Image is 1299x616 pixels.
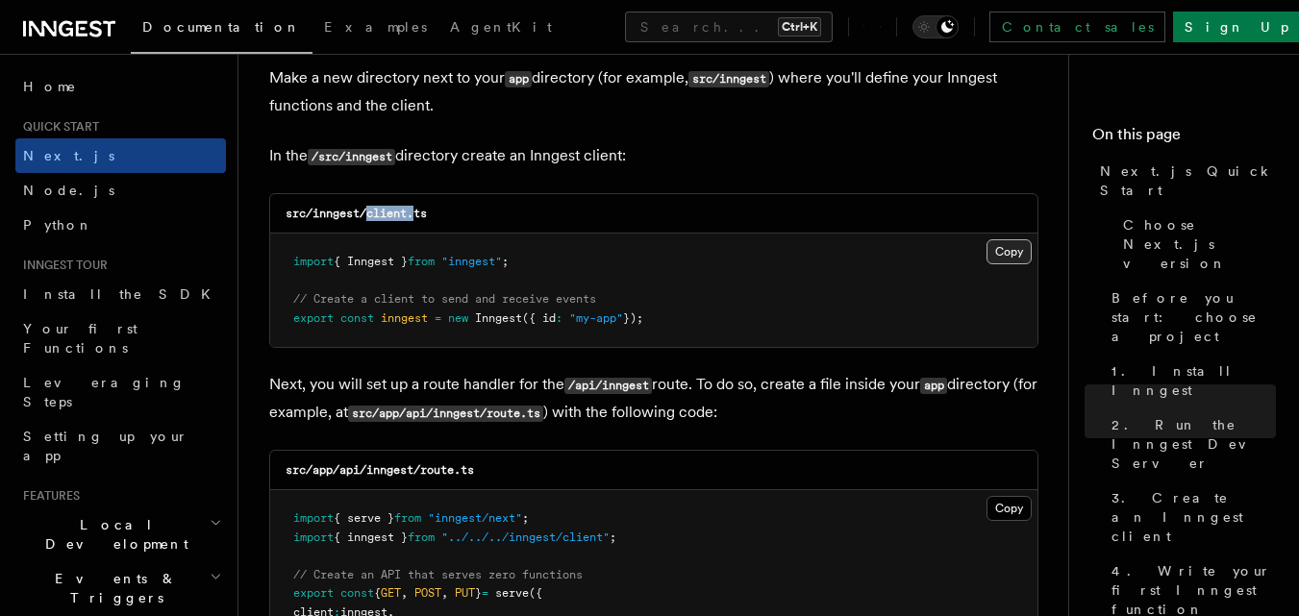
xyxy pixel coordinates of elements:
span: "inngest" [441,255,502,268]
a: Contact sales [989,12,1165,42]
a: 2. Run the Inngest Dev Server [1104,407,1276,480]
span: Quick start [15,119,99,135]
span: { serve } [334,511,394,525]
code: src/app/api/inngest/route.ts [286,463,474,477]
span: ({ id [522,311,556,325]
span: "my-app" [569,311,623,325]
span: { [374,586,381,600]
a: Documentation [131,6,312,54]
button: Toggle dark mode [912,15,959,38]
span: Next.js [23,148,114,163]
span: PUT [455,586,475,600]
a: Your first Functions [15,311,226,365]
span: }); [623,311,643,325]
button: Events & Triggers [15,561,226,615]
a: 1. Install Inngest [1104,354,1276,407]
button: Local Development [15,507,226,561]
span: import [293,255,334,268]
span: { Inngest } [334,255,408,268]
span: Setting up your app [23,429,188,463]
code: app [920,378,947,394]
span: ; [610,530,616,544]
code: /api/inngest [564,378,652,394]
span: AgentKit [450,19,552,35]
a: Before you start: choose a project [1104,281,1276,354]
span: Install the SDK [23,286,222,302]
span: , [401,586,408,600]
span: GET [381,586,401,600]
h4: On this page [1092,123,1276,154]
span: Your first Functions [23,321,137,356]
p: Make a new directory next to your directory (for example, ) where you'll define your Inngest func... [269,64,1038,119]
code: /src/inngest [308,149,395,165]
span: ; [522,511,529,525]
p: In the directory create an Inngest client: [269,142,1038,170]
span: serve [495,586,529,600]
span: new [448,311,468,325]
code: src/inngest [688,71,769,87]
span: Inngest [475,311,522,325]
a: Next.js Quick Start [1092,154,1276,208]
span: Documentation [142,19,301,35]
span: Next.js Quick Start [1100,161,1276,200]
span: Features [15,488,80,504]
span: // Create a client to send and receive events [293,292,596,306]
span: import [293,511,334,525]
span: POST [414,586,441,600]
span: Choose Next.js version [1123,215,1276,273]
a: 3. Create an Inngest client [1104,480,1276,554]
span: "../../../inngest/client" [441,530,610,544]
span: const [340,311,374,325]
button: Copy [987,496,1032,521]
span: Examples [324,19,427,35]
a: Choose Next.js version [1115,208,1276,281]
span: from [408,530,435,544]
span: import [293,530,334,544]
span: , [441,586,448,600]
span: from [394,511,421,525]
span: Home [23,77,77,96]
span: const [340,586,374,600]
span: Events & Triggers [15,569,210,607]
a: AgentKit [438,6,563,52]
span: Before you start: choose a project [1112,288,1276,346]
a: Leveraging Steps [15,365,226,419]
span: Python [23,217,93,233]
p: Next, you will set up a route handler for the route. To do so, create a file inside your director... [269,371,1038,427]
span: ; [502,255,509,268]
button: Search...Ctrl+K [625,12,833,42]
span: export [293,586,334,600]
a: Home [15,69,226,104]
span: { inngest } [334,530,408,544]
a: Examples [312,6,438,52]
span: = [435,311,441,325]
span: from [408,255,435,268]
span: : [556,311,562,325]
a: Next.js [15,138,226,173]
code: src/app/api/inngest/route.ts [348,406,543,422]
code: src/inngest/client.ts [286,207,427,220]
span: Leveraging Steps [23,375,186,409]
span: = [482,586,488,600]
span: export [293,311,334,325]
a: Install the SDK [15,277,226,311]
span: ({ [529,586,542,600]
span: "inngest/next" [428,511,522,525]
button: Copy [987,239,1032,264]
span: inngest [381,311,428,325]
kbd: Ctrl+K [778,17,821,37]
span: 3. Create an Inngest client [1112,488,1276,546]
span: Node.js [23,183,114,198]
span: Local Development [15,515,210,554]
code: app [505,71,532,87]
a: Setting up your app [15,419,226,473]
span: // Create an API that serves zero functions [293,568,583,581]
span: } [475,586,482,600]
a: Python [15,208,226,242]
span: Inngest tour [15,258,108,273]
span: 1. Install Inngest [1112,361,1276,400]
a: Node.js [15,173,226,208]
span: 2. Run the Inngest Dev Server [1112,415,1276,473]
